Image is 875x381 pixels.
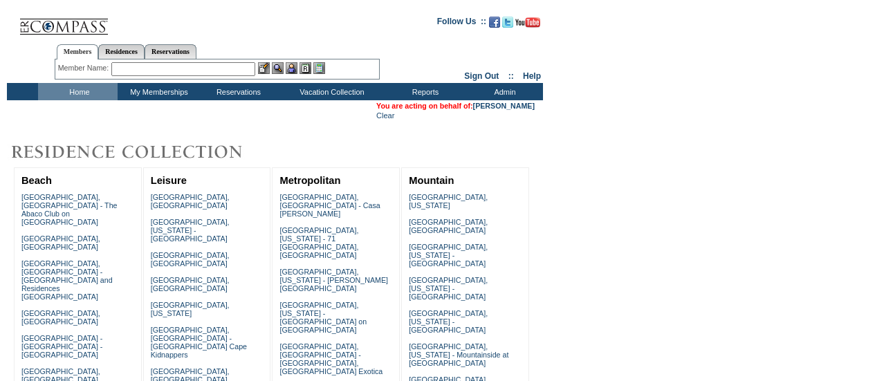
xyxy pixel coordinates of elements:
[151,175,187,186] a: Leisure
[515,17,540,28] img: Subscribe to our YouTube Channel
[7,138,277,166] img: Destinations by Exclusive Resorts
[286,62,297,74] img: Impersonate
[21,334,102,359] a: [GEOGRAPHIC_DATA] - [GEOGRAPHIC_DATA] - [GEOGRAPHIC_DATA]
[384,83,463,100] td: Reports
[489,17,500,28] img: Become our fan on Facebook
[21,309,100,326] a: [GEOGRAPHIC_DATA], [GEOGRAPHIC_DATA]
[409,243,488,268] a: [GEOGRAPHIC_DATA], [US_STATE] - [GEOGRAPHIC_DATA]
[279,268,388,292] a: [GEOGRAPHIC_DATA], [US_STATE] - [PERSON_NAME][GEOGRAPHIC_DATA]
[279,301,367,334] a: [GEOGRAPHIC_DATA], [US_STATE] - [GEOGRAPHIC_DATA] on [GEOGRAPHIC_DATA]
[21,175,52,186] a: Beach
[151,301,230,317] a: [GEOGRAPHIC_DATA], [US_STATE]
[279,193,380,218] a: [GEOGRAPHIC_DATA], [GEOGRAPHIC_DATA] - Casa [PERSON_NAME]
[197,83,277,100] td: Reservations
[463,83,543,100] td: Admin
[279,226,358,259] a: [GEOGRAPHIC_DATA], [US_STATE] - 71 [GEOGRAPHIC_DATA], [GEOGRAPHIC_DATA]
[376,111,394,120] a: Clear
[151,276,230,292] a: [GEOGRAPHIC_DATA], [GEOGRAPHIC_DATA]
[473,102,535,110] a: [PERSON_NAME]
[151,251,230,268] a: [GEOGRAPHIC_DATA], [GEOGRAPHIC_DATA]
[151,218,230,243] a: [GEOGRAPHIC_DATA], [US_STATE] - [GEOGRAPHIC_DATA]
[502,21,513,29] a: Follow us on Twitter
[409,342,508,367] a: [GEOGRAPHIC_DATA], [US_STATE] - Mountainside at [GEOGRAPHIC_DATA]
[300,62,311,74] img: Reservations
[409,218,488,234] a: [GEOGRAPHIC_DATA], [GEOGRAPHIC_DATA]
[38,83,118,100] td: Home
[279,175,340,186] a: Metropolitan
[313,62,325,74] img: b_calculator.gif
[118,83,197,100] td: My Memberships
[464,71,499,81] a: Sign Out
[58,62,111,74] div: Member Name:
[376,102,535,110] span: You are acting on behalf of:
[437,15,486,32] td: Follow Us ::
[279,342,383,375] a: [GEOGRAPHIC_DATA], [GEOGRAPHIC_DATA] - [GEOGRAPHIC_DATA], [GEOGRAPHIC_DATA] Exotica
[523,71,541,81] a: Help
[151,193,230,210] a: [GEOGRAPHIC_DATA], [GEOGRAPHIC_DATA]
[145,44,196,59] a: Reservations
[502,17,513,28] img: Follow us on Twitter
[21,193,118,226] a: [GEOGRAPHIC_DATA], [GEOGRAPHIC_DATA] - The Abaco Club on [GEOGRAPHIC_DATA]
[409,175,454,186] a: Mountain
[57,44,99,59] a: Members
[515,21,540,29] a: Subscribe to our YouTube Channel
[409,193,488,210] a: [GEOGRAPHIC_DATA], [US_STATE]
[98,44,145,59] a: Residences
[272,62,284,74] img: View
[19,7,109,35] img: Compass Home
[258,62,270,74] img: b_edit.gif
[277,83,384,100] td: Vacation Collection
[489,21,500,29] a: Become our fan on Facebook
[409,309,488,334] a: [GEOGRAPHIC_DATA], [US_STATE] - [GEOGRAPHIC_DATA]
[21,259,113,301] a: [GEOGRAPHIC_DATA], [GEOGRAPHIC_DATA] - [GEOGRAPHIC_DATA] and Residences [GEOGRAPHIC_DATA]
[21,234,100,251] a: [GEOGRAPHIC_DATA], [GEOGRAPHIC_DATA]
[409,276,488,301] a: [GEOGRAPHIC_DATA], [US_STATE] - [GEOGRAPHIC_DATA]
[508,71,514,81] span: ::
[151,326,247,359] a: [GEOGRAPHIC_DATA], [GEOGRAPHIC_DATA] - [GEOGRAPHIC_DATA] Cape Kidnappers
